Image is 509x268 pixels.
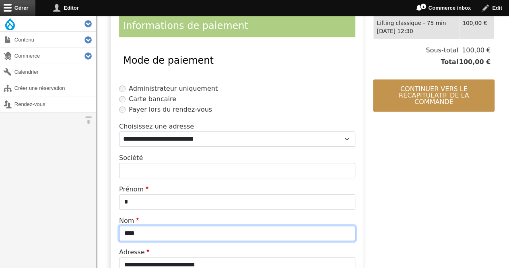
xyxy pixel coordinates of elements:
button: Continuer vers le récapitulatif de la commande [373,79,495,112]
span: Sous-total [426,46,458,55]
label: Adresse [119,247,151,257]
label: Payer lors du rendez-vous [129,105,212,114]
span: Total [441,57,458,67]
span: 100,00 € [458,46,490,55]
label: Nom [119,216,141,226]
label: Administrateur uniquement [129,84,218,93]
label: Carte bancaire [129,94,176,104]
span: 100,00 € [458,57,490,67]
button: Orientation horizontale [80,112,96,128]
label: Choisissez une adresse [119,122,194,131]
span: Informations de paiement [123,20,248,31]
span: 1 [420,3,427,10]
label: Société [119,153,143,163]
label: Prénom [119,185,150,194]
time: [DATE] 12:30 [377,28,413,34]
span: Mode de paiement [123,55,214,66]
div: Lifting classique - 75 min [377,19,455,27]
td: 100,00 € [459,15,495,39]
